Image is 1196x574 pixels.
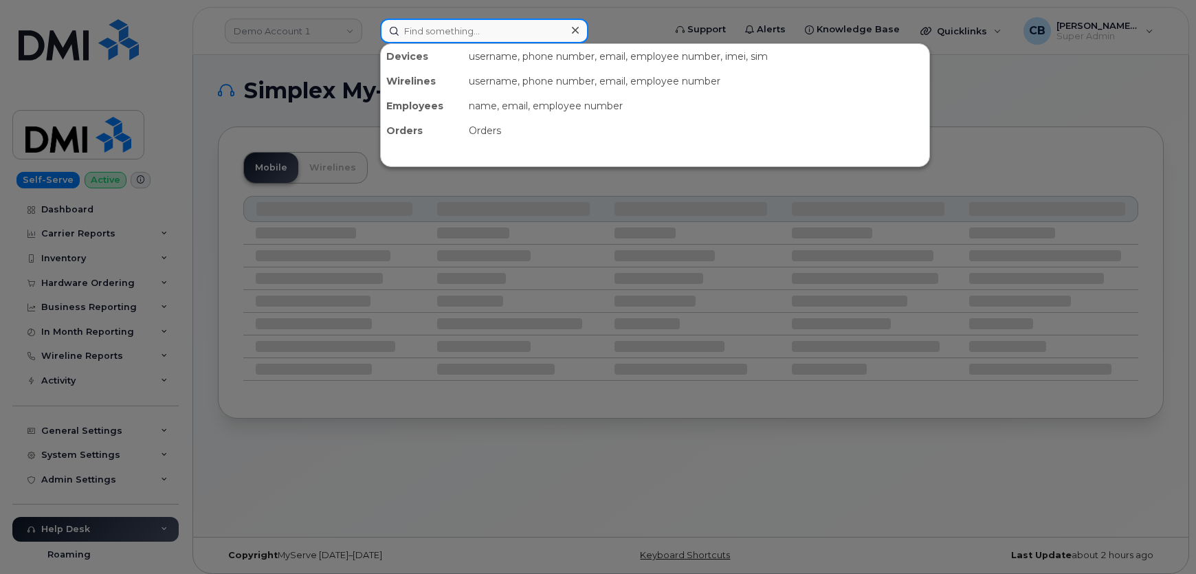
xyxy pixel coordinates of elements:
div: Employees [381,93,463,118]
div: Devices [381,44,463,69]
div: Wirelines [381,69,463,93]
div: Orders [381,118,463,143]
div: username, phone number, email, employee number, imei, sim [463,44,929,69]
div: Orders [463,118,929,143]
div: username, phone number, email, employee number [463,69,929,93]
div: name, email, employee number [463,93,929,118]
